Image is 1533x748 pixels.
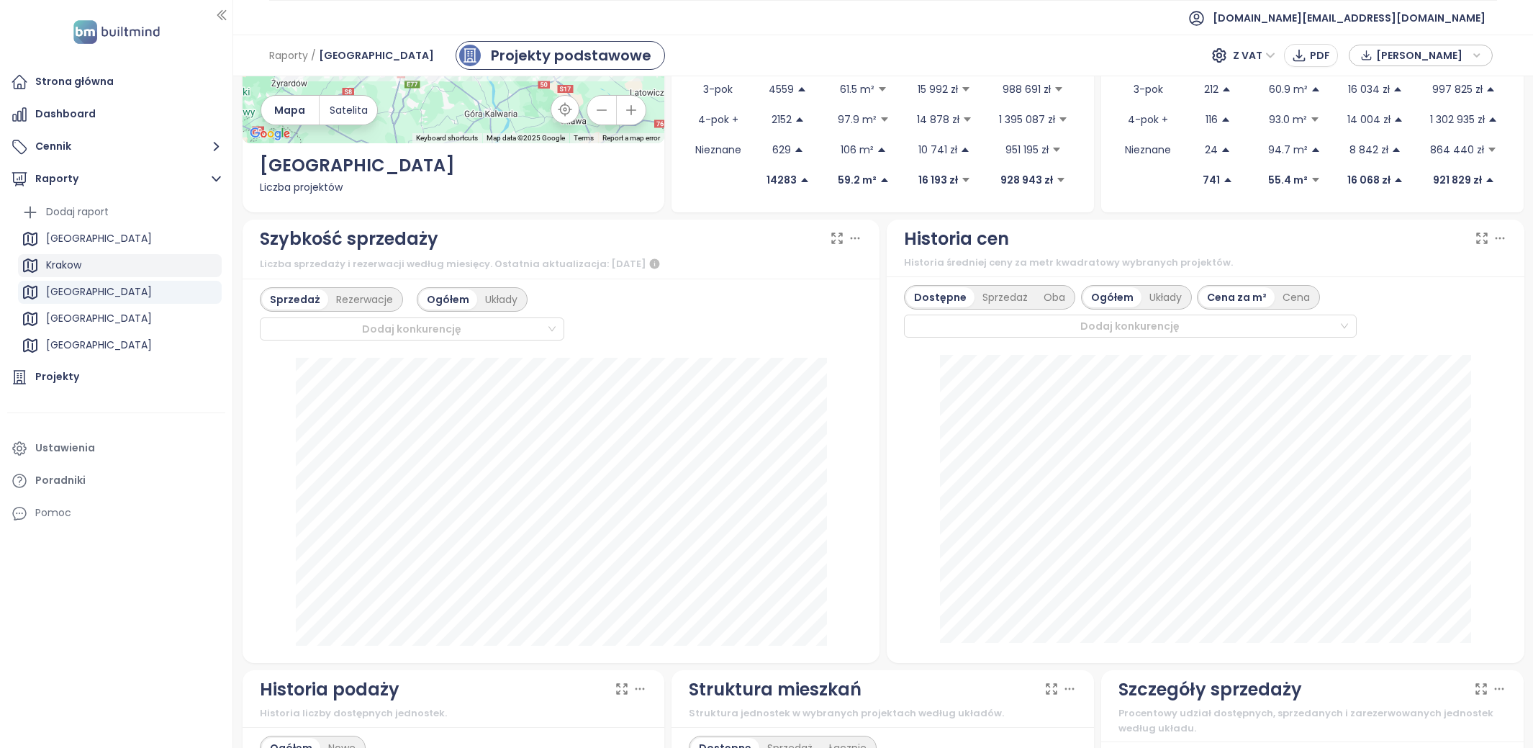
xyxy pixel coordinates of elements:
span: Map data ©2025 Google [487,134,565,142]
p: 864 440 zł [1430,142,1484,158]
span: caret-down [879,114,890,125]
a: Poradniki [7,467,225,495]
span: caret-down [962,114,972,125]
p: 93.0 m² [1269,112,1307,127]
span: caret-up [797,84,807,94]
span: caret-up [1223,175,1233,185]
span: caret-down [1310,114,1320,125]
div: Ogółem [419,289,477,310]
p: 14 878 zł [917,112,959,127]
div: Szczegóły sprzedaży [1118,676,1302,703]
div: button [1357,45,1485,66]
p: 116 [1206,112,1218,127]
div: Układy [1141,287,1190,307]
p: 55.4 m² [1268,172,1308,188]
td: 3-pok [1118,74,1177,104]
p: 629 [772,142,791,158]
p: 15 992 zł [918,81,958,97]
span: [DOMAIN_NAME][EMAIL_ADDRESS][DOMAIN_NAME] [1213,1,1485,35]
span: Z VAT [1233,45,1275,66]
span: Mapa [274,102,305,118]
span: caret-up [1311,145,1321,155]
p: 8 842 zł [1349,142,1388,158]
span: caret-up [1391,145,1401,155]
p: 94.7 m² [1268,142,1308,158]
span: caret-down [1487,145,1497,155]
span: caret-up [800,175,810,185]
button: Mapa [261,96,319,125]
p: 10 741 zł [918,142,957,158]
a: Report a map error [602,134,660,142]
span: caret-up [1221,145,1231,155]
div: [GEOGRAPHIC_DATA] [18,227,222,251]
span: caret-up [1221,84,1231,94]
p: 106 m² [841,142,874,158]
div: [GEOGRAPHIC_DATA] [260,152,648,179]
span: caret-up [1488,114,1498,125]
p: 997 825 zł [1432,81,1483,97]
div: Pomoc [7,499,225,528]
p: 14283 [766,172,797,188]
button: PDF [1284,44,1338,67]
div: Historia cen [904,225,1009,253]
span: PDF [1310,48,1330,63]
p: 97.9 m² [838,112,877,127]
td: Nieznane [1118,135,1177,165]
p: 741 [1203,172,1220,188]
p: 1 302 935 zł [1430,112,1485,127]
div: Struktura jednostek w wybranych projektach według układów. [689,706,1077,721]
p: 16 034 zł [1348,81,1390,97]
div: Układy [477,289,525,310]
span: caret-down [1058,114,1068,125]
div: [GEOGRAPHIC_DATA] [18,334,222,357]
div: Sprzedaż [974,287,1036,307]
a: Terms (opens in new tab) [574,134,594,142]
a: Ustawienia [7,434,225,463]
div: [GEOGRAPHIC_DATA] [46,283,152,301]
div: [GEOGRAPHIC_DATA] [18,281,222,304]
div: [GEOGRAPHIC_DATA] [18,307,222,330]
span: caret-down [877,84,887,94]
p: 988 691 zł [1003,81,1051,97]
td: 4-pok + [1118,104,1177,135]
p: 24 [1205,142,1218,158]
span: caret-down [1052,145,1062,155]
button: Keyboard shortcuts [416,133,478,143]
p: 4559 [769,81,794,97]
div: Szybkość sprzedaży [260,225,438,253]
div: Struktura mieszkań [689,676,862,703]
span: caret-up [960,145,970,155]
span: [PERSON_NAME] [1376,45,1469,66]
span: Satelita [330,102,368,118]
div: Dodaj raport [18,201,222,224]
span: caret-up [1485,175,1495,185]
p: 14 004 zł [1347,112,1390,127]
p: 59.2 m² [838,172,877,188]
p: 951 195 zł [1005,142,1049,158]
div: Cena [1275,287,1318,307]
div: Dostępne [906,287,974,307]
a: Open this area in Google Maps (opens a new window) [246,125,294,143]
td: 4-pok + [689,104,747,135]
div: Sprzedaż [262,289,328,310]
p: 61.5 m² [840,81,874,97]
span: / [311,42,316,68]
div: Historia podaży [260,676,399,703]
span: caret-down [961,84,971,94]
span: caret-up [1393,84,1403,94]
div: Strona główna [35,73,114,91]
a: Dashboard [7,100,225,129]
div: Historia liczby dostępnych jednostek. [260,706,648,721]
a: Projekty [7,363,225,392]
div: Dashboard [35,105,96,123]
a: Strona główna [7,68,225,96]
div: Procentowy udział dostępnych, sprzedanych i zarezerwowanych jednostek według układu. [1118,706,1506,736]
span: caret-up [1393,114,1403,125]
div: Cena za m² [1199,287,1275,307]
div: Krakow [18,254,222,277]
p: 1 395 087 zł [999,112,1055,127]
div: Krakow [46,256,81,274]
span: caret-down [961,175,971,185]
div: Projekty [35,368,79,386]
